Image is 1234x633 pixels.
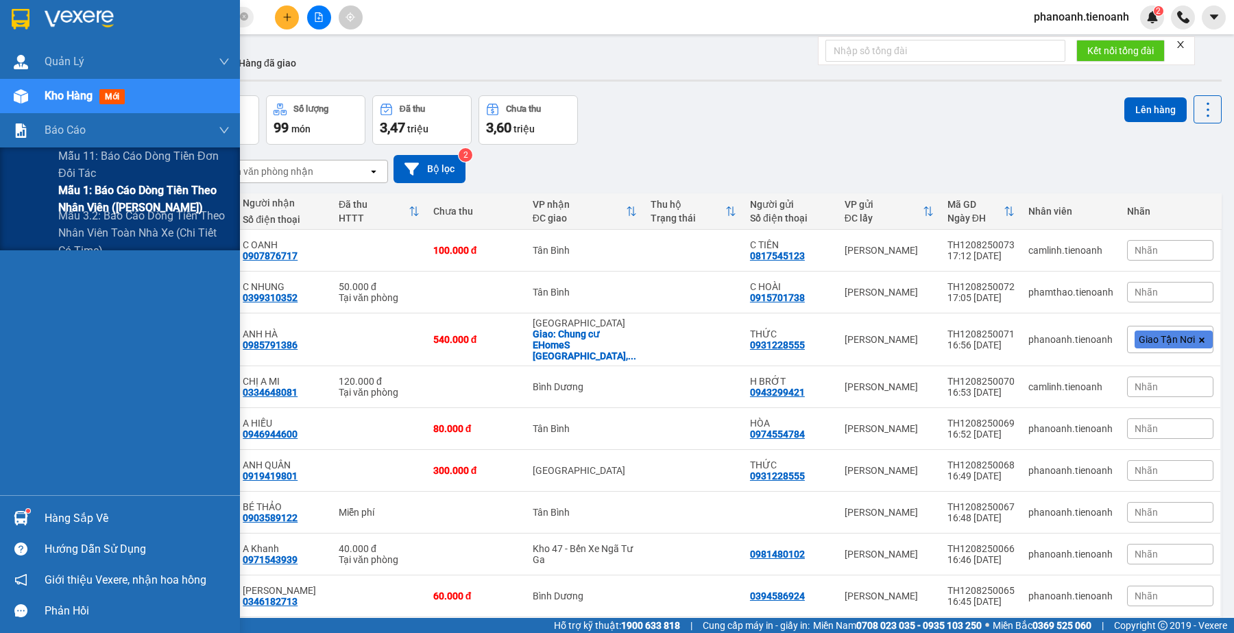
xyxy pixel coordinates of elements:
div: Thu hộ [651,199,725,210]
div: TH1208250069 [947,418,1015,429]
div: HÒA [750,418,831,429]
th: Toggle SortBy [941,193,1021,230]
div: 16:45 [DATE] [947,596,1015,607]
sup: 2 [1154,6,1163,16]
div: Tại văn phòng [339,387,420,398]
div: [GEOGRAPHIC_DATA] [533,465,637,476]
div: Số điện thoại [243,214,325,225]
div: 0346182713 [243,596,298,607]
div: Kho 47 - Bến Xe Ngã Tư Ga [533,543,637,565]
div: [PERSON_NAME] [845,334,934,345]
div: 0919419801 [243,470,298,481]
div: ĐC giao [533,213,626,224]
span: Giới thiệu Vexere, nhận hoa hồng [45,571,206,588]
strong: 1900 633 818 [621,620,680,631]
th: Toggle SortBy [838,193,941,230]
span: Nhãn [1135,590,1158,601]
span: triệu [407,123,428,134]
div: [PERSON_NAME] [845,507,934,518]
span: | [690,618,692,633]
div: phanoanh.tienoanh [1028,590,1113,601]
svg: open [368,166,379,177]
strong: 0708 023 035 - 0935 103 250 [856,620,982,631]
div: 0981480102 [750,549,805,560]
button: plus [275,5,299,29]
div: 0931228555 [750,470,805,481]
div: 16:49 [DATE] [947,470,1015,481]
div: [GEOGRAPHIC_DATA] [533,318,637,329]
div: 0943299421 [750,387,805,398]
div: CHỊ A MI [243,376,325,387]
input: Nhập số tổng đài [825,40,1065,62]
span: món [291,123,311,134]
div: 540.000 đ [433,334,519,345]
span: Báo cáo [45,121,86,139]
div: Ngày ĐH [947,213,1004,224]
div: phanoanh.tienoanh [1028,334,1113,345]
div: [PERSON_NAME] [845,245,934,256]
span: notification [14,573,27,586]
div: phanoanh.tienoanh [1028,465,1113,476]
span: Giao Tận Nơi [1139,333,1195,346]
span: Nhãn [1135,381,1158,392]
div: 100.000 đ [433,245,519,256]
div: TH1208250073 [947,239,1015,250]
th: Toggle SortBy [644,193,743,230]
button: aim [339,5,363,29]
div: camlinh.tienoanh [1028,245,1113,256]
span: Kho hàng [45,89,93,102]
div: 120.000 đ [339,376,420,387]
span: Kết nối tổng đài [1087,43,1154,58]
span: Mẫu 11: Báo cáo dòng tiền đơn đối tác [58,147,230,182]
img: phone-icon [1177,11,1189,23]
div: C NHUNG [243,281,325,292]
span: Nhãn [1135,287,1158,298]
div: 0971543939 [243,554,298,565]
div: TH1208250068 [947,459,1015,470]
div: VP nhận [533,199,626,210]
span: Mẫu 1: Báo cáo dòng tiền theo nhân viên ([PERSON_NAME]) [58,182,230,216]
div: Đã thu [339,199,409,210]
div: THỨC [750,329,831,339]
div: 0903589122 [243,512,298,523]
span: Quản Lý [45,53,84,70]
span: ... [628,350,636,361]
div: phanoanh.tienoanh [1028,507,1113,518]
span: aim [346,12,355,22]
div: 0817545123 [750,250,805,261]
div: Tân Bình [533,423,637,434]
div: [PERSON_NAME] [845,549,934,560]
button: Kết nối tổng đài [1076,40,1165,62]
div: 17:05 [DATE] [947,292,1015,303]
div: 16:46 [DATE] [947,554,1015,565]
img: warehouse-icon [14,89,28,104]
span: Cung cấp máy in - giấy in: [703,618,810,633]
div: 0334648081 [243,387,298,398]
div: [PERSON_NAME] [845,381,934,392]
div: [PERSON_NAME] [845,465,934,476]
div: ANH HÀ [243,329,325,339]
span: file-add [314,12,324,22]
div: H TRINH [243,585,325,596]
span: 99 [274,119,289,136]
div: 0946944600 [243,429,298,440]
button: caret-down [1202,5,1226,29]
div: Đã thu [400,104,425,114]
div: ĐC lấy [845,213,923,224]
div: HTTT [339,213,409,224]
div: 16:53 [DATE] [947,387,1015,398]
div: 16:52 [DATE] [947,429,1015,440]
div: C TIÊN [750,239,831,250]
span: question-circle [14,542,27,556]
div: Bình Dương [533,381,637,392]
div: BÉ THẢO [243,501,325,512]
div: TH1208250072 [947,281,1015,292]
div: Hàng sắp về [45,508,230,529]
div: 0399310352 [243,292,298,303]
div: Số lượng [293,104,328,114]
div: camlinh.tienoanh [1028,381,1113,392]
span: 2 [1156,6,1161,16]
div: Người nhận [243,198,325,208]
span: Hỗ trợ kỹ thuật: [554,618,680,633]
span: close-circle [240,12,248,21]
